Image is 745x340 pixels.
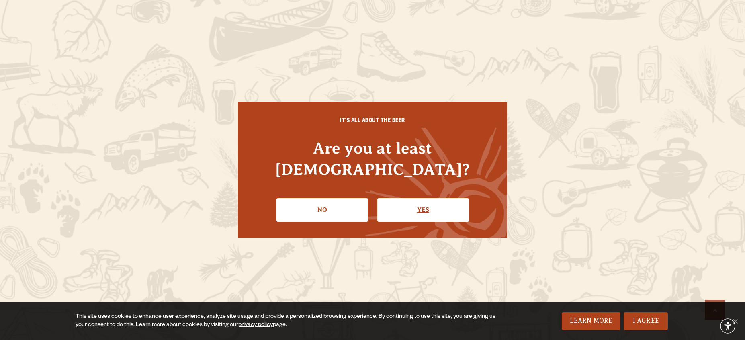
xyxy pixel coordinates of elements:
a: privacy policy [238,322,273,328]
h6: IT'S ALL ABOUT THE BEER [254,118,491,125]
h4: Are you at least [DEMOGRAPHIC_DATA]? [254,137,491,180]
a: Learn More [562,312,621,330]
a: I Agree [624,312,668,330]
a: Confirm I'm 21 or older [377,198,469,221]
div: This site uses cookies to enhance user experience, analyze site usage and provide a personalized ... [76,313,498,329]
a: No [276,198,368,221]
a: Scroll to top [705,300,725,320]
